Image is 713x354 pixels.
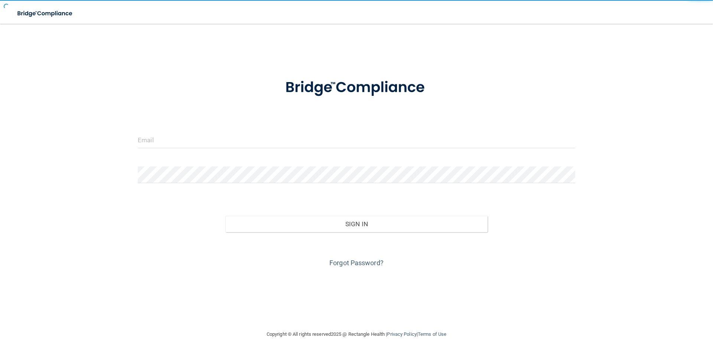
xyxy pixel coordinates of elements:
a: Terms of Use [418,331,446,337]
button: Sign In [225,216,488,232]
div: Copyright © All rights reserved 2025 @ Rectangle Health | | [221,322,492,346]
a: Forgot Password? [329,259,384,267]
img: bridge_compliance_login_screen.278c3ca4.svg [11,6,79,21]
input: Email [138,131,575,148]
a: Privacy Policy [387,331,416,337]
img: bridge_compliance_login_screen.278c3ca4.svg [270,68,443,107]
